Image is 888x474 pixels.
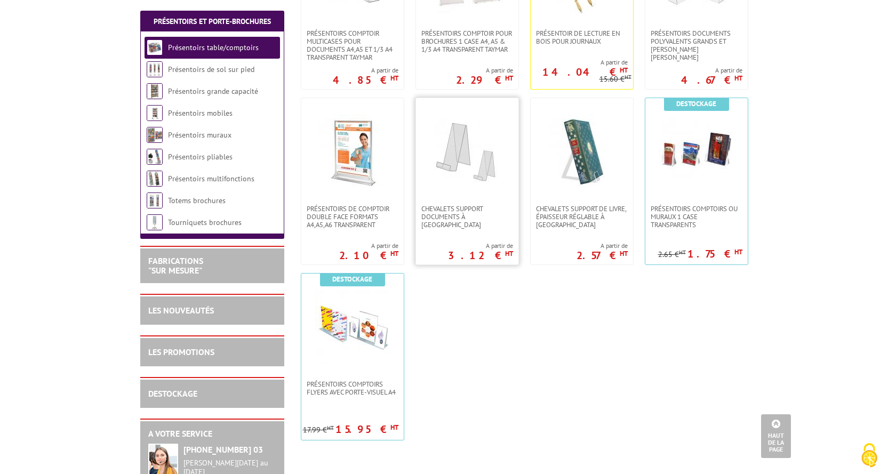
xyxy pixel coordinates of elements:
[307,205,398,229] span: PRÉSENTOIRS DE COMPTOIR DOUBLE FACE FORMATS A4,A5,A6 TRANSPARENT
[148,255,203,276] a: FABRICATIONS"Sur Mesure"
[339,242,398,250] span: A partir de
[333,66,398,75] span: A partir de
[416,29,518,53] a: PRÉSENTOIRS COMPTOIR POUR BROCHURES 1 CASE A4, A5 & 1/3 A4 TRANSPARENT taymar
[599,75,631,83] p: 15.60 €
[456,77,513,83] p: 2.29 €
[676,99,716,108] b: Destockage
[168,218,242,227] a: Tourniquets brochures
[761,414,791,458] a: Haut de la page
[148,305,214,316] a: LES NOUVEAUTÉS
[620,249,628,258] sup: HT
[542,69,628,75] p: 14.04 €
[856,442,883,469] img: Cookies (fenêtre modale)
[154,17,271,26] a: Présentoirs et Porte-brochures
[332,275,372,284] b: Destockage
[301,205,404,229] a: PRÉSENTOIRS DE COMPTOIR DOUBLE FACE FORMATS A4,A5,A6 TRANSPARENT
[734,74,742,83] sup: HT
[416,205,518,229] a: CHEVALETS SUPPORT DOCUMENTS À [GEOGRAPHIC_DATA]
[147,214,163,230] img: Tourniquets brochures
[456,66,513,75] span: A partir de
[168,86,258,96] a: Présentoirs grande capacité
[536,205,628,229] span: CHEVALETS SUPPORT DE LIVRE, ÉPAISSEUR RÉGLABLE À [GEOGRAPHIC_DATA]
[659,114,734,189] img: Présentoirs comptoirs ou muraux 1 case Transparents
[148,429,276,439] h2: A votre service
[301,380,404,396] a: Présentoirs comptoirs flyers avec Porte-Visuel A4
[307,380,398,396] span: Présentoirs comptoirs flyers avec Porte-Visuel A4
[307,29,398,61] span: Présentoirs comptoir multicases POUR DOCUMENTS A4,A5 ET 1/3 A4 TRANSPARENT TAYMAR
[183,444,263,455] strong: [PHONE_NUMBER] 03
[679,248,686,256] sup: HT
[681,77,742,83] p: 4.67 €
[315,114,390,189] img: PRÉSENTOIRS DE COMPTOIR DOUBLE FACE FORMATS A4,A5,A6 TRANSPARENT
[620,66,628,75] sup: HT
[147,149,163,165] img: Présentoirs pliables
[168,152,233,162] a: Présentoirs pliables
[531,29,633,45] a: Présentoir de lecture en bois pour journaux
[577,242,628,250] span: A partir de
[147,171,163,187] img: Présentoirs multifonctions
[531,205,633,229] a: CHEVALETS SUPPORT DE LIVRE, ÉPAISSEUR RÉGLABLE À [GEOGRAPHIC_DATA]
[531,58,628,67] span: A partir de
[430,114,505,189] img: CHEVALETS SUPPORT DOCUMENTS À POSER
[545,114,619,189] img: CHEVALETS SUPPORT DE LIVRE, ÉPAISSEUR RÉGLABLE À POSER
[421,29,513,53] span: PRÉSENTOIRS COMPTOIR POUR BROCHURES 1 CASE A4, A5 & 1/3 A4 TRANSPARENT taymar
[645,205,748,229] a: Présentoirs comptoirs ou muraux 1 case Transparents
[147,39,163,55] img: Présentoirs table/comptoirs
[148,388,197,399] a: DESTOCKAGE
[851,438,888,474] button: Cookies (fenêtre modale)
[327,424,334,431] sup: HT
[301,29,404,61] a: Présentoirs comptoir multicases POUR DOCUMENTS A4,A5 ET 1/3 A4 TRANSPARENT TAYMAR
[645,29,748,61] a: Présentoirs Documents Polyvalents Grands et [PERSON_NAME] [PERSON_NAME]
[168,65,254,74] a: Présentoirs de sol sur pied
[315,290,390,364] img: Présentoirs comptoirs flyers avec Porte-Visuel A4
[168,130,231,140] a: Présentoirs muraux
[147,61,163,77] img: Présentoirs de sol sur pied
[148,347,214,357] a: LES PROMOTIONS
[390,74,398,83] sup: HT
[303,426,334,434] p: 17.99 €
[390,249,398,258] sup: HT
[651,205,742,229] span: Présentoirs comptoirs ou muraux 1 case Transparents
[147,105,163,121] img: Présentoirs mobiles
[147,127,163,143] img: Présentoirs muraux
[339,252,398,259] p: 2.10 €
[168,174,254,183] a: Présentoirs multifonctions
[687,251,742,257] p: 1.75 €
[147,192,163,208] img: Totems brochures
[505,74,513,83] sup: HT
[536,29,628,45] span: Présentoir de lecture en bois pour journaux
[658,251,686,259] p: 2.65 €
[505,249,513,258] sup: HT
[625,73,631,81] sup: HT
[390,423,398,432] sup: HT
[421,205,513,229] span: CHEVALETS SUPPORT DOCUMENTS À [GEOGRAPHIC_DATA]
[577,252,628,259] p: 2.57 €
[448,252,513,259] p: 3.12 €
[168,108,233,118] a: Présentoirs mobiles
[333,77,398,83] p: 4.85 €
[168,196,226,205] a: Totems brochures
[681,66,742,75] span: A partir de
[168,43,259,52] a: Présentoirs table/comptoirs
[734,247,742,256] sup: HT
[651,29,742,61] span: Présentoirs Documents Polyvalents Grands et [PERSON_NAME] [PERSON_NAME]
[448,242,513,250] span: A partir de
[335,426,398,432] p: 15.95 €
[147,83,163,99] img: Présentoirs grande capacité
